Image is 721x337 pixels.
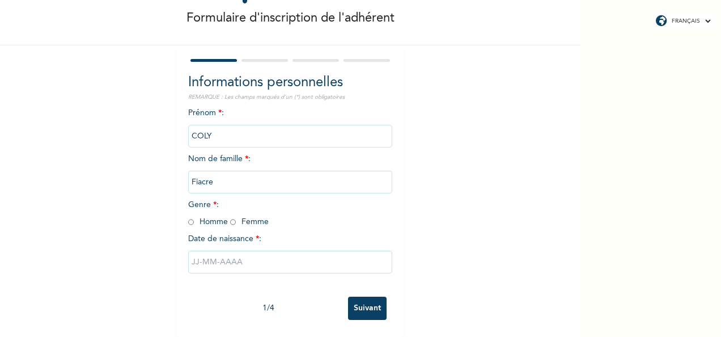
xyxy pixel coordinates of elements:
[188,73,392,93] h2: Informations personnelles
[188,93,392,102] p: REMARQUE : Les champs marqués d'un (*) sont obligatoires
[348,297,387,320] input: Suivant
[188,302,348,314] div: 1 / 4
[188,155,392,186] span: Nom de famille :
[188,201,269,226] span: Genre : Homme Femme
[188,171,392,193] input: Entrez votre nom de famille
[188,233,261,245] span: Date de naissance :
[188,251,392,273] input: JJ-MM-AAAA
[186,9,395,28] p: Formulaire d'inscription de l'adhérent
[188,109,392,140] span: Prénom :
[188,125,392,148] input: Entrez votre prénom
